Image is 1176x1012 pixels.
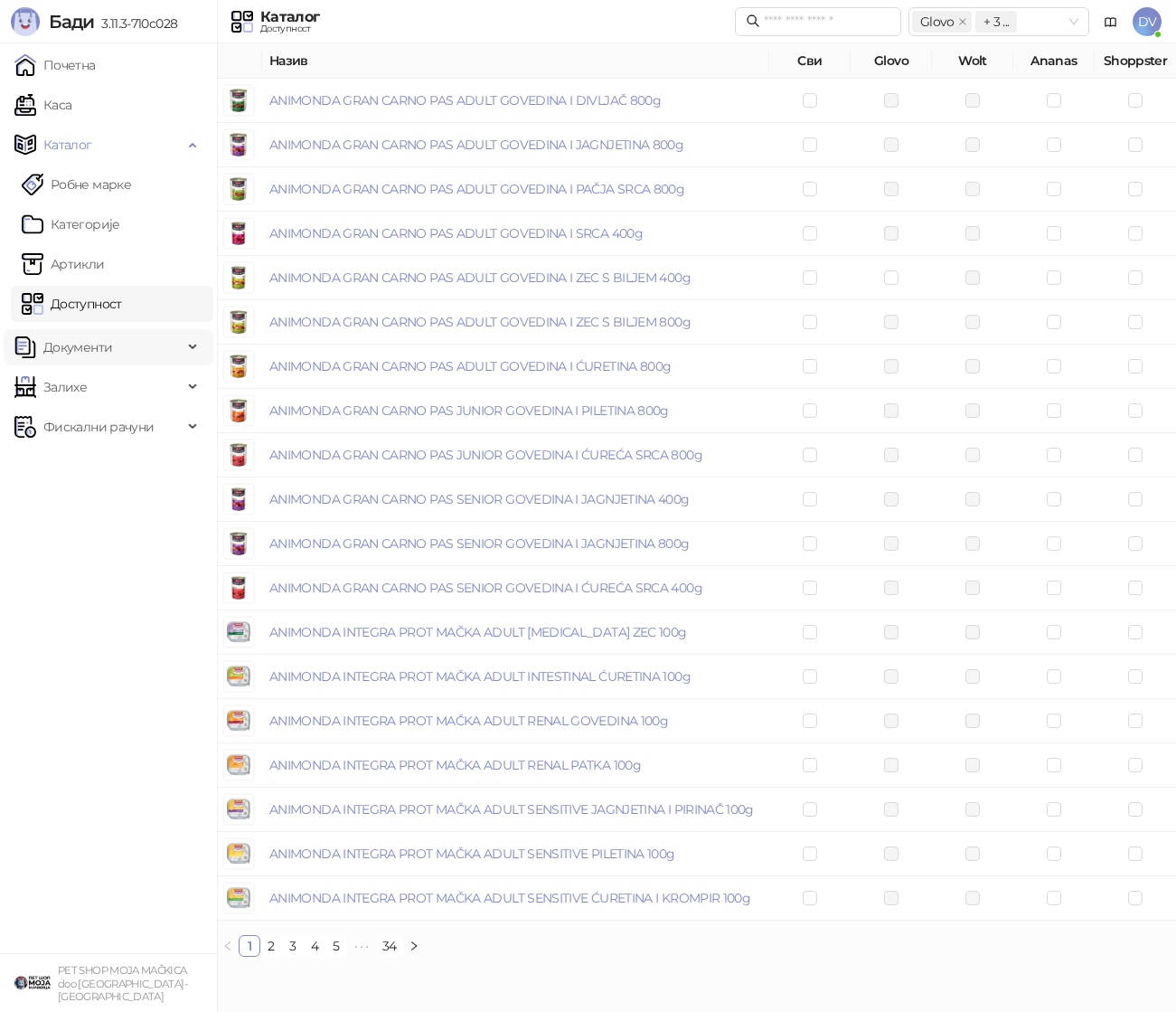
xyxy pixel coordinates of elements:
img: Slika [224,396,253,425]
img: Slika [224,485,253,514]
a: ANIMONDA GRAN CARNO PAS ADULT GOVEDINA I ZEC S BILJEM 400g [269,270,691,286]
a: ANIMONDA GRAN CARNO PAS JUNIOR GOVEDINA I ĆUREĆA SRCA 800g [269,447,702,463]
img: Slika [224,263,253,292]
li: Претходна страна [217,935,239,957]
li: 1 [239,935,260,957]
img: Slika [224,662,253,691]
span: Бади [49,11,94,33]
a: ANIMONDA INTEGRA PROT MAČKA ADULT SENSITIVE JAGNJETINA I PIRINAČ 100g [269,801,754,818]
a: ANIMONDA INTEGRA PROT MAČKA ADULT INTESTINAL ĆURETINA 100g [269,668,691,685]
a: ANIMONDA GRAN CARNO PAS ADULT GOVEDINA I ZEC S BILJEM 800g [269,314,691,330]
span: close [958,17,967,26]
a: ANIMONDA INTEGRA PROT MAČKA ADULT SENSITIVE PILETINA 100g [269,846,675,862]
img: 64x64-companyLogo-9f44b8df-f022-41eb-b7d6-300ad218de09.png [14,965,51,1001]
a: ANIMONDA GRAN CARNO PAS ADULT GOVEDINA I SRCA 400g [269,225,643,241]
img: Slika [224,130,253,159]
th: Ananas [1013,43,1095,79]
a: ANIMONDA INTEGRA PROT MAČKA ADULT RENAL GOVEDINA 100g [269,713,668,729]
a: 4 [305,936,325,956]
img: Logo [11,7,40,36]
li: 2 [260,935,282,957]
span: Фискални рачуни [43,409,154,445]
img: Slika [224,573,253,602]
img: Slika [224,219,253,248]
img: Slika [224,839,253,868]
span: Залихе [43,369,87,405]
span: Glovo [912,11,972,33]
img: Slika [224,751,253,780]
a: ArtikliАртикли [22,246,105,282]
img: Slika [224,175,253,203]
img: Slika [224,529,253,558]
li: 3 [282,935,304,957]
button: right [403,935,425,957]
div: Каталог [260,10,320,24]
a: ANIMONDA INTEGRA PROT MAČKA ADULT RENAL PATKA 100g [269,757,641,773]
li: Следећа страна [403,935,425,957]
a: Каса [14,87,71,123]
span: Glovo [920,12,955,32]
small: PET SHOP MOJA MAČKICA doo [GEOGRAPHIC_DATA]-[GEOGRAPHIC_DATA] [58,964,187,1003]
span: + 3 ... [983,12,1010,32]
img: Slika [224,706,253,735]
a: ANIMONDA GRAN CARNO PAS JUNIOR GOVEDINA I PILETINA 800g [269,402,669,419]
a: 34 [377,936,402,956]
a: ANIMONDA GRAN CARNO PAS SENIOR GOVEDINA I JAGNJETINA 800g [269,535,690,552]
span: right [409,941,419,951]
li: 34 [376,935,403,957]
img: Slika [224,440,253,469]
a: Почетна [14,47,96,83]
span: ••• [347,935,376,957]
img: Slika [224,795,253,824]
li: 4 [304,935,325,957]
span: left [222,941,233,951]
img: Slika [224,86,253,115]
span: Документи [43,329,112,365]
img: Slika [224,618,253,647]
a: ANIMONDA GRAN CARNO PAS SENIOR GOVEDINA I ĆUREĆA SRCA 400g [269,580,702,596]
li: Следећих 5 Страна [347,935,376,957]
a: 3 [283,936,303,956]
div: Доступност [260,24,320,33]
li: 5 [325,935,347,957]
span: + 3 ... [975,11,1018,33]
a: Доступност [22,286,122,322]
a: 2 [261,936,281,956]
a: ANIMONDA GRAN CARNO PAS ADULT GOVEDINA I DIVLJAČ 800g [269,92,661,109]
a: ANIMONDA GRAN CARNO PAS SENIOR GOVEDINA I JAGNJETINA 400g [269,491,690,507]
img: Slika [224,307,253,336]
a: ANIMONDA GRAN CARNO PAS ADULT GOVEDINA I JAGNJETINA 800g [269,137,683,153]
span: 3.11.3-710c028 [94,15,177,32]
a: Документација [1096,7,1125,36]
img: Slika [224,884,253,913]
th: Glovo [851,43,932,79]
img: Slika [224,352,253,381]
span: Каталог [43,127,92,163]
button: left [217,935,239,957]
a: Категорије [22,206,120,242]
a: 5 [326,936,346,956]
a: ANIMONDA GRAN CARNO PAS ADULT GOVEDINA I ĆURETINA 800g [269,358,671,374]
a: 1 [240,936,259,956]
th: Назив [262,43,769,79]
span: DV [1133,7,1162,36]
a: ANIMONDA INTEGRA PROT MAČKA ADULT SENSITIVE ĆURETINA I KROMPIR 100g [269,890,750,906]
th: Shoppster [1095,43,1176,79]
th: Wolt [932,43,1013,79]
a: ANIMONDA GRAN CARNO PAS ADULT GOVEDINA I PAČJA SRCA 800g [269,181,684,197]
th: Сви [769,43,851,79]
a: ANIMONDA INTEGRA PROT MAČKA ADULT [MEDICAL_DATA] ZEC 100g [269,624,687,640]
a: Робне марке [22,166,131,203]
